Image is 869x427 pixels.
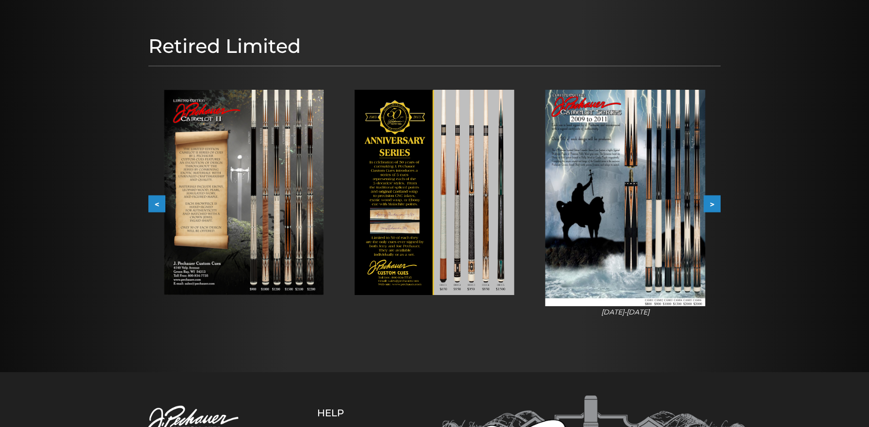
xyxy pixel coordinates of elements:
[601,308,649,316] i: [DATE]-[DATE]
[148,34,721,58] h1: Retired Limited
[704,195,721,212] button: >
[317,407,392,419] h5: Help
[148,195,165,212] button: <
[148,195,721,212] div: Carousel Navigation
